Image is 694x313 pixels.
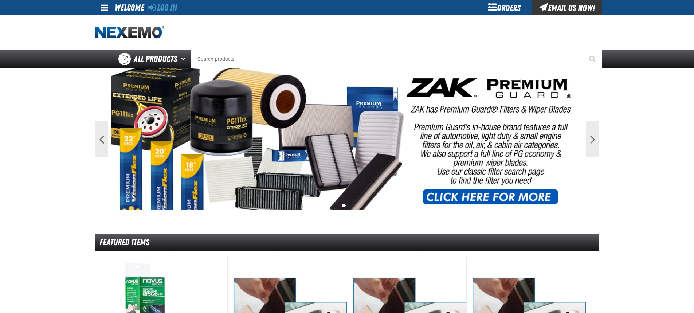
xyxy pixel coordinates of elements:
button: Next [586,121,599,157]
a: Log In [148,3,177,13]
img: PG Filters & Wipers [111,68,583,210]
input: Search [191,50,602,68]
img: Nexemo logo [95,26,164,39]
span: All Products [134,52,177,66]
button: 1 of 2 [342,204,346,207]
div: Featured Items [95,234,599,251]
button: Start Searching [584,50,602,68]
button: Previous [95,121,108,157]
button: Open All Products pages [179,50,191,68]
button: 2 of 2 [349,204,352,207]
